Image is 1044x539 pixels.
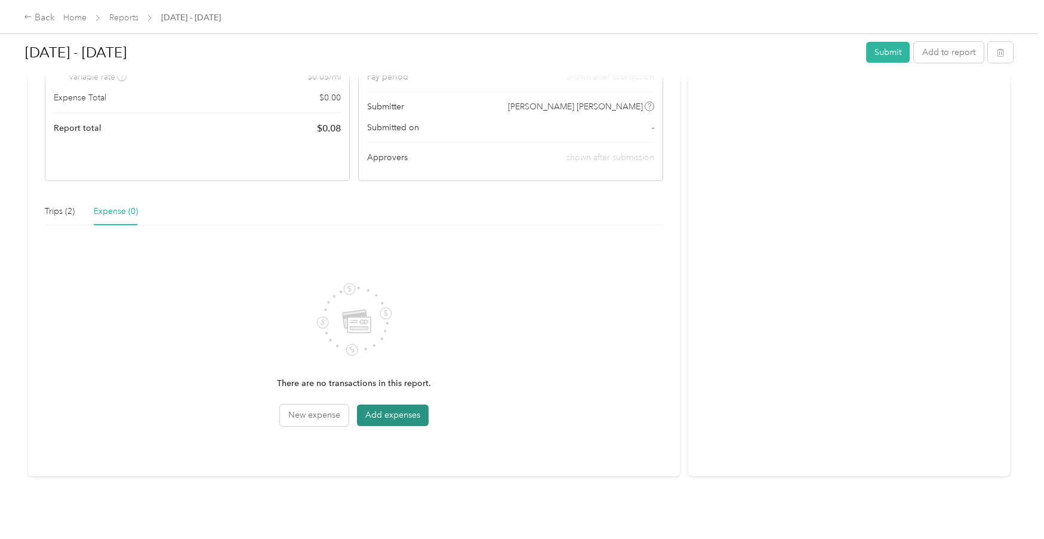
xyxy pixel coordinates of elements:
[277,377,431,390] p: There are no transactions in this report.
[977,472,1044,539] iframe: Everlance-gr Chat Button Frame
[367,121,419,134] span: Submitted on
[24,11,55,25] div: Back
[319,91,341,104] span: $ 0.00
[367,151,408,164] span: Approvers
[109,13,138,23] a: Reports
[45,205,75,218] div: Trips (2)
[25,38,858,67] h1: Sep 29 - Oct 5, 2025
[63,13,87,23] a: Home
[866,42,910,63] button: Submit
[317,121,341,136] span: $ 0.08
[357,405,429,426] button: Add expenses
[54,91,106,104] span: Expense Total
[161,11,221,24] span: [DATE] - [DATE]
[508,100,643,113] span: [PERSON_NAME] [PERSON_NAME]
[652,121,654,134] span: -
[367,100,404,113] span: Submitter
[54,122,101,134] span: Report total
[280,405,349,426] button: New expense
[94,205,138,218] div: Expense (0)
[914,42,984,63] button: Add to report
[566,152,654,163] span: shown after submission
